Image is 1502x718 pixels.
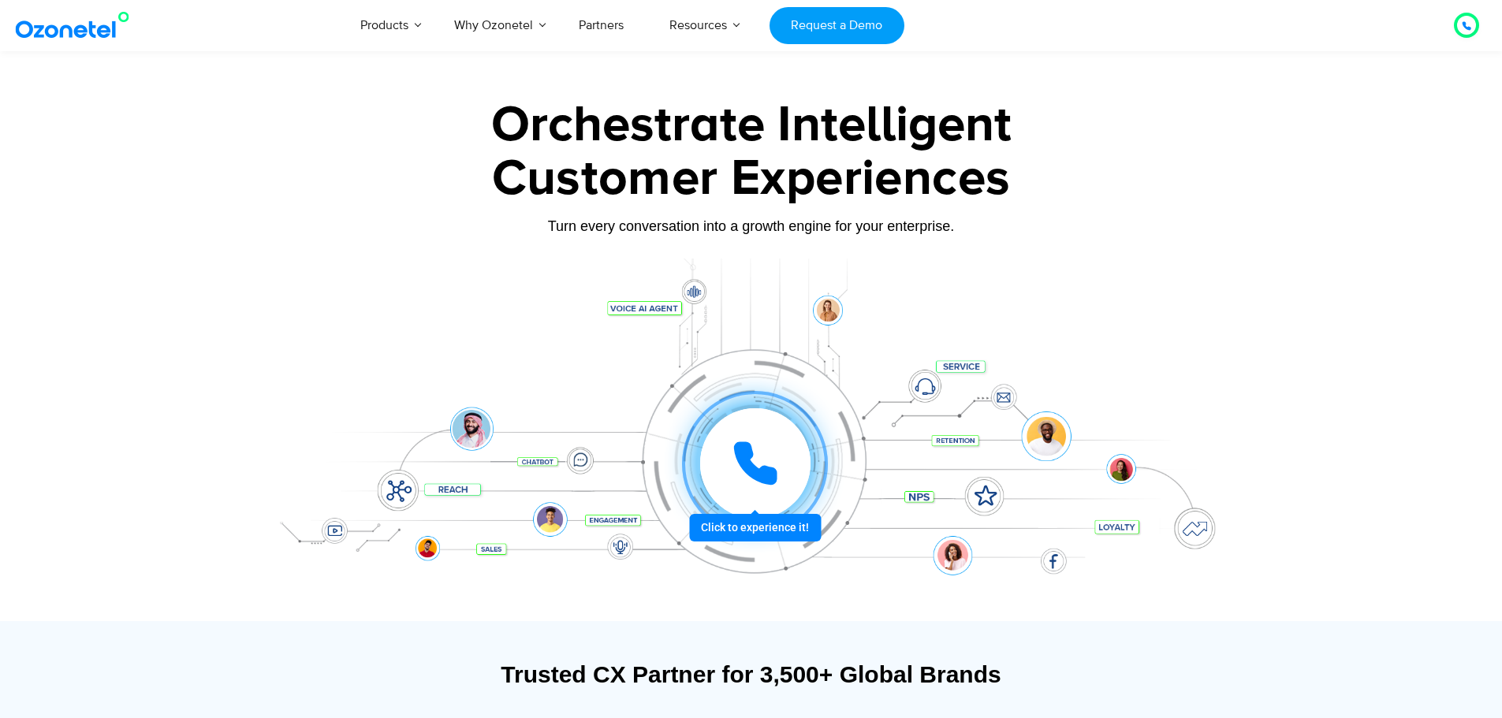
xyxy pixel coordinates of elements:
div: Customer Experiences [259,141,1244,217]
div: Orchestrate Intelligent [259,100,1244,151]
div: Turn every conversation into a growth engine for your enterprise. [259,218,1244,235]
div: Trusted CX Partner for 3,500+ Global Brands [266,660,1236,688]
a: Request a Demo [770,7,904,44]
